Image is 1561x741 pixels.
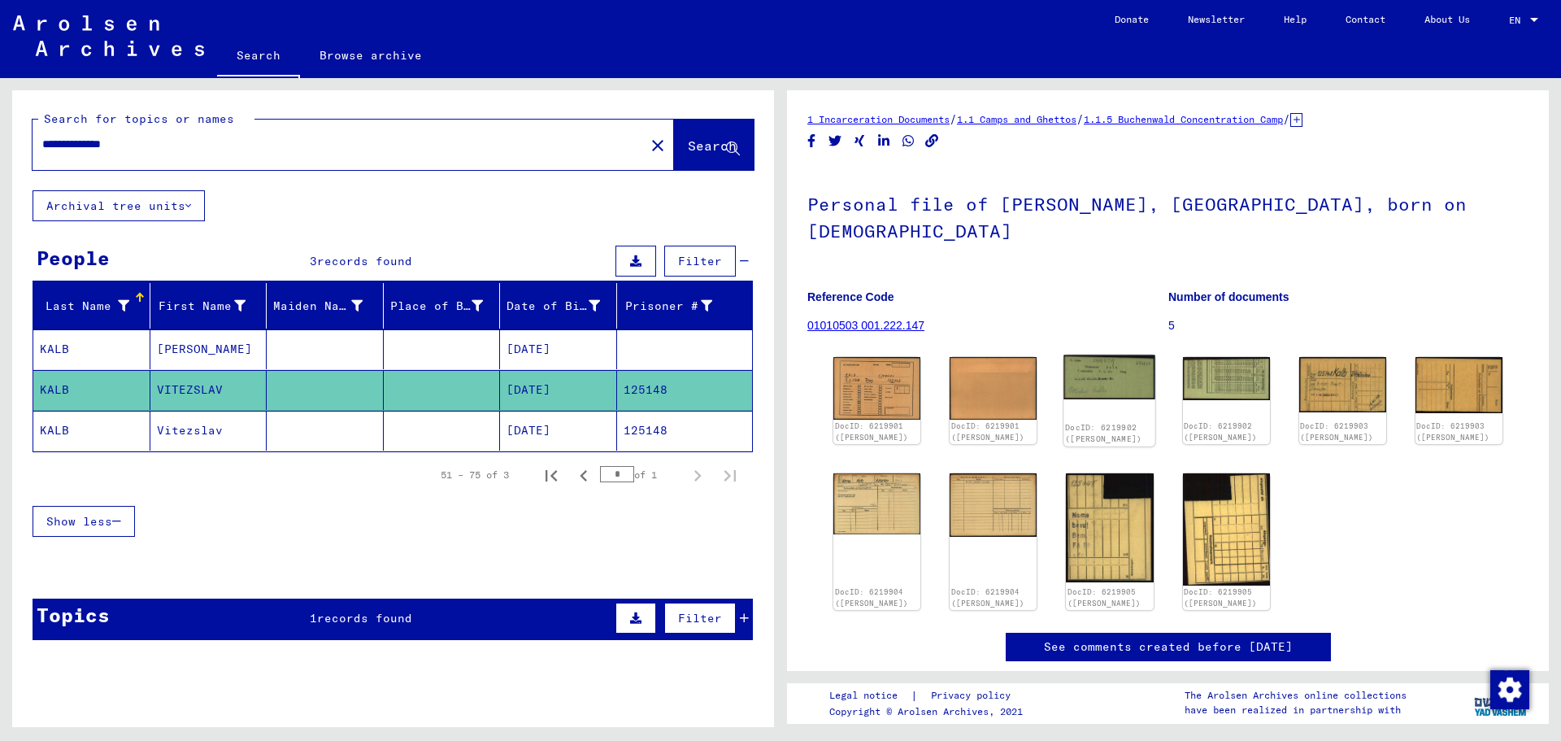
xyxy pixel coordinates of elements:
[500,329,617,369] mat-cell: [DATE]
[500,370,617,410] mat-cell: [DATE]
[674,120,754,170] button: Search
[617,411,753,451] mat-cell: 125148
[918,687,1030,704] a: Privacy policy
[1183,357,1270,399] img: 002.jpg
[807,290,894,303] b: Reference Code
[157,293,267,319] div: First Name
[624,293,733,319] div: Prisoner #
[835,421,908,442] a: DocID: 6219901 ([PERSON_NAME])
[390,298,484,315] div: Place of Birth
[951,587,1024,608] a: DocID: 6219904 ([PERSON_NAME])
[310,611,317,625] span: 1
[924,131,941,151] button: Copy link
[950,357,1037,419] img: 002.jpg
[33,190,205,221] button: Archival tree units
[33,411,150,451] mat-cell: KALB
[1416,421,1489,442] a: DocID: 6219903 ([PERSON_NAME])
[1185,703,1407,717] p: have been realized in partnership with
[37,243,110,272] div: People
[567,459,600,491] button: Previous page
[40,293,150,319] div: Last Name
[317,254,412,268] span: records found
[507,298,600,315] div: Date of Birth
[273,293,383,319] div: Maiden Name
[217,36,300,78] a: Search
[1471,682,1532,723] img: yv_logo.png
[957,113,1076,125] a: 1.1 Camps and Ghettos
[829,687,1030,704] div: |
[681,459,714,491] button: Next page
[678,611,722,625] span: Filter
[535,459,567,491] button: First page
[803,131,820,151] button: Share on Facebook
[33,370,150,410] mat-cell: KALB
[384,283,501,329] mat-header-cell: Place of Birth
[1509,15,1527,26] span: EN
[40,298,129,315] div: Last Name
[1168,317,1528,334] p: 5
[150,370,267,410] mat-cell: VITEZSLAV
[1067,587,1141,608] a: DocID: 6219905 ([PERSON_NAME])
[950,473,1037,537] img: 002.jpg
[1066,473,1153,583] img: 001.jpg
[617,370,753,410] mat-cell: 125148
[1183,473,1270,586] img: 002.jpg
[1300,421,1373,442] a: DocID: 6219903 ([PERSON_NAME])
[1064,355,1156,400] img: 001.jpg
[150,329,267,369] mat-cell: [PERSON_NAME]
[33,329,150,369] mat-cell: KALB
[600,467,681,482] div: of 1
[807,167,1528,265] h1: Personal file of [PERSON_NAME], [GEOGRAPHIC_DATA], born on [DEMOGRAPHIC_DATA]
[1076,111,1084,126] span: /
[150,283,267,329] mat-header-cell: First Name
[300,36,441,75] a: Browse archive
[157,298,246,315] div: First Name
[807,319,924,332] a: 01010503 001.222.147
[829,704,1030,719] p: Copyright © Arolsen Archives, 2021
[617,283,753,329] mat-header-cell: Prisoner #
[500,283,617,329] mat-header-cell: Date of Birth
[44,111,234,126] mat-label: Search for topics or names
[950,111,957,126] span: /
[829,687,911,704] a: Legal notice
[13,15,204,56] img: Arolsen_neg.svg
[1184,587,1257,608] a: DocID: 6219905 ([PERSON_NAME])
[507,293,620,319] div: Date of Birth
[1168,290,1289,303] b: Number of documents
[1184,421,1257,442] a: DocID: 6219902 ([PERSON_NAME])
[876,131,893,151] button: Share on LinkedIn
[1489,669,1528,708] div: Change consent
[1185,688,1407,703] p: The Arolsen Archives online collections
[1415,357,1502,413] img: 002.jpg
[390,293,504,319] div: Place of Birth
[714,459,746,491] button: Last page
[1490,670,1529,709] img: Change consent
[833,473,920,534] img: 001.jpg
[900,131,917,151] button: Share on WhatsApp
[951,421,1024,442] a: DocID: 6219901 ([PERSON_NAME])
[678,254,722,268] span: Filter
[441,468,509,482] div: 51 – 75 of 3
[624,298,713,315] div: Prisoner #
[1283,111,1290,126] span: /
[1044,639,1293,656] a: See comments created before [DATE]
[46,514,112,529] span: Show less
[827,131,844,151] button: Share on Twitter
[273,298,363,315] div: Maiden Name
[37,600,110,630] div: Topics
[664,603,736,634] button: Filter
[1084,113,1283,125] a: 1.1.5 Buchenwald Concentration Camp
[648,136,667,155] mat-icon: close
[150,411,267,451] mat-cell: Vitezslav
[267,283,384,329] mat-header-cell: Maiden Name
[807,113,950,125] a: 1 Incarceration Documents
[641,129,674,161] button: Clear
[33,283,150,329] mat-header-cell: Last Name
[851,131,868,151] button: Share on Xing
[1065,423,1142,444] a: DocID: 6219902 ([PERSON_NAME])
[833,357,920,419] img: 001.jpg
[317,611,412,625] span: records found
[33,506,135,537] button: Show less
[664,246,736,277] button: Filter
[500,411,617,451] mat-cell: [DATE]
